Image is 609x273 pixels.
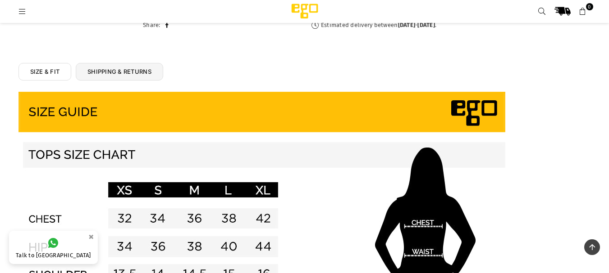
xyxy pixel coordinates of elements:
a: 0 [575,3,591,19]
p: Estimated delivery between - . [311,22,591,29]
time: [DATE] [398,22,416,28]
span: 0 [586,3,593,10]
button: × [86,229,96,244]
a: Talk to [GEOGRAPHIC_DATA] [9,231,98,264]
a: Menu [14,8,31,14]
span: Share: [143,22,160,28]
a: SIZE & FIT [18,63,72,81]
a: SHIPPING & RETURNS [76,63,163,81]
img: Ego [266,2,343,20]
a: Search [534,3,550,19]
time: [DATE] [417,22,435,28]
